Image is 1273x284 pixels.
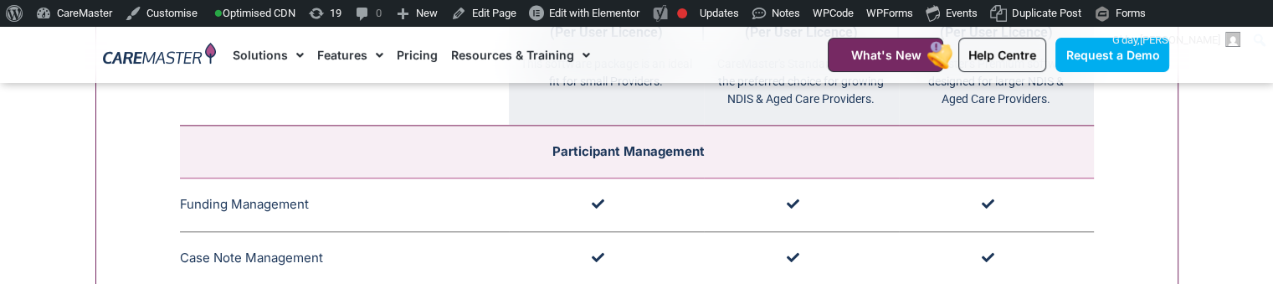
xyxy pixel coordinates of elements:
td: Funding Management [180,178,509,232]
span: Edit with Elementor [549,7,639,19]
span: [PERSON_NAME] [1140,34,1220,46]
span: What's New [850,48,921,62]
a: Help Centre [958,38,1046,72]
nav: Menu [233,27,787,83]
img: CareMaster Logo [103,43,216,68]
a: What's New [828,38,943,72]
a: Solutions [233,27,304,83]
span: Participant Management [552,143,705,159]
a: G'day, [1106,27,1247,54]
div: Focus keyphrase not set [677,8,687,18]
a: Request a Demo [1055,38,1169,72]
a: Features [317,27,383,83]
a: Pricing [397,27,438,83]
span: Request a Demo [1065,48,1159,62]
a: Resources & Training [451,27,590,83]
span: Help Centre [968,48,1036,62]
